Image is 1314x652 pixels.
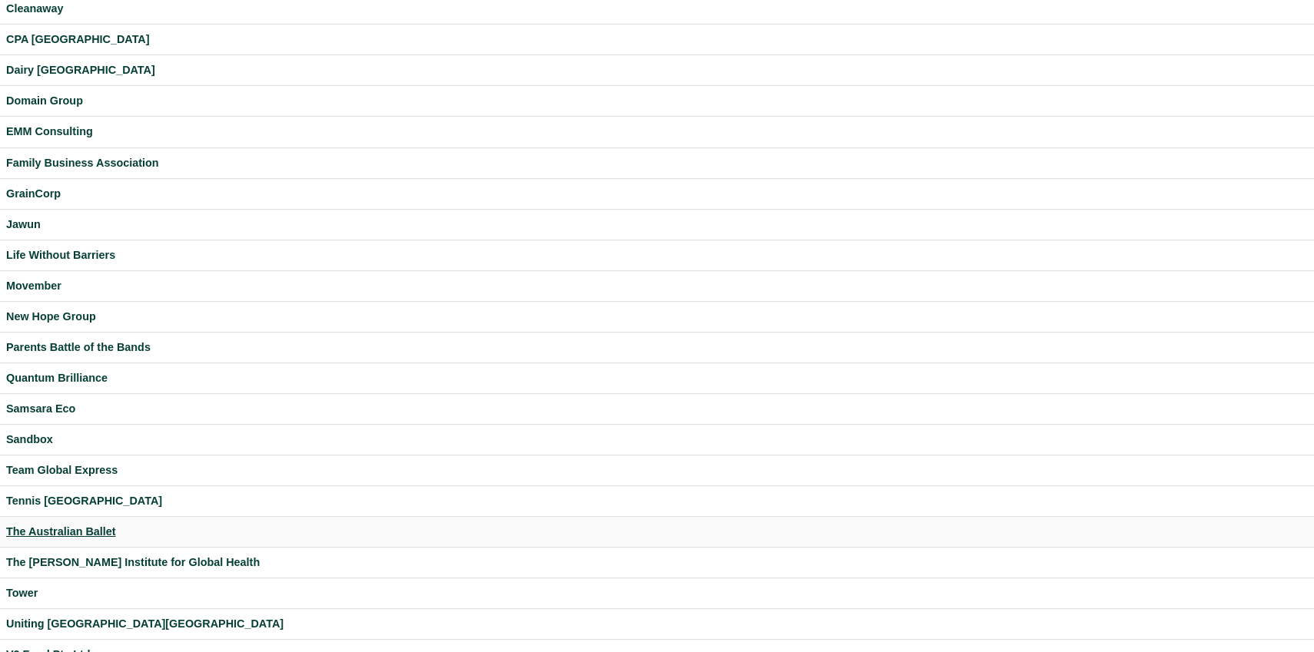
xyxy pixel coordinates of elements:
a: The [PERSON_NAME] Institute for Global Health [6,554,1308,571]
a: Domain Group [6,92,1308,110]
a: Uniting [GEOGRAPHIC_DATA][GEOGRAPHIC_DATA] [6,615,1308,633]
a: EMM Consulting [6,123,1308,141]
a: Quantum Brilliance [6,369,1308,387]
a: Sandbox [6,431,1308,448]
a: Parents Battle of the Bands [6,339,1308,356]
a: Team Global Express [6,462,1308,479]
a: Tennis [GEOGRAPHIC_DATA] [6,492,1308,510]
a: Dairy [GEOGRAPHIC_DATA] [6,61,1308,79]
a: New Hope Group [6,308,1308,326]
a: GrainCorp [6,185,1308,203]
a: The Australian Ballet [6,523,1308,541]
a: Life Without Barriers [6,247,1308,264]
a: CPA [GEOGRAPHIC_DATA] [6,31,1308,48]
a: Movember [6,277,1308,295]
a: Samsara Eco [6,400,1308,418]
a: Family Business Association [6,154,1308,172]
a: Tower [6,584,1308,602]
a: Jawun [6,216,1308,233]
